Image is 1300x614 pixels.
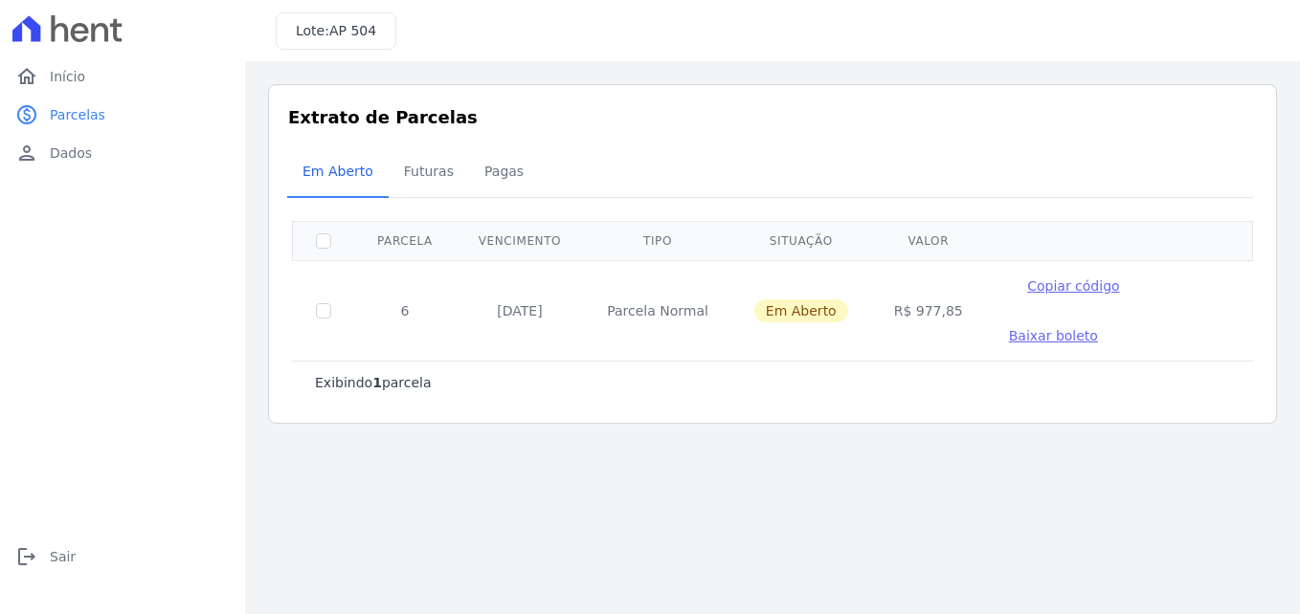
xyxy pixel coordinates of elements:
[392,152,465,190] span: Futuras
[315,373,432,392] p: Exibindo parcela
[469,148,539,198] a: Pagas
[1009,328,1098,343] span: Baixar boleto
[354,260,456,361] td: 6
[329,23,376,38] span: AP 504
[754,299,848,322] span: Em Aberto
[456,221,584,260] th: Vencimento
[354,221,456,260] th: Parcela
[15,65,38,88] i: home
[871,260,986,361] td: R$ 977,85
[871,221,986,260] th: Valor
[372,375,382,390] b: 1
[731,221,871,260] th: Situação
[291,152,385,190] span: Em Aberto
[50,105,105,124] span: Parcelas
[15,103,38,126] i: paid
[15,545,38,568] i: logout
[50,547,76,566] span: Sair
[8,537,237,576] a: logoutSair
[8,96,237,134] a: paidParcelas
[296,21,376,41] h3: Lote:
[8,57,237,96] a: homeInício
[1009,276,1138,296] button: Copiar código
[8,134,237,172] a: personDados
[584,260,731,361] td: Parcela Normal
[584,221,731,260] th: Tipo
[15,142,38,164] i: person
[288,104,1257,130] h3: Extrato de Parcelas
[50,67,85,86] span: Início
[456,260,584,361] td: [DATE]
[1027,278,1119,294] span: Copiar código
[389,148,469,198] a: Futuras
[473,152,535,190] span: Pagas
[287,148,389,198] a: Em Aberto
[1009,326,1098,345] a: Baixar boleto
[50,143,92,163] span: Dados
